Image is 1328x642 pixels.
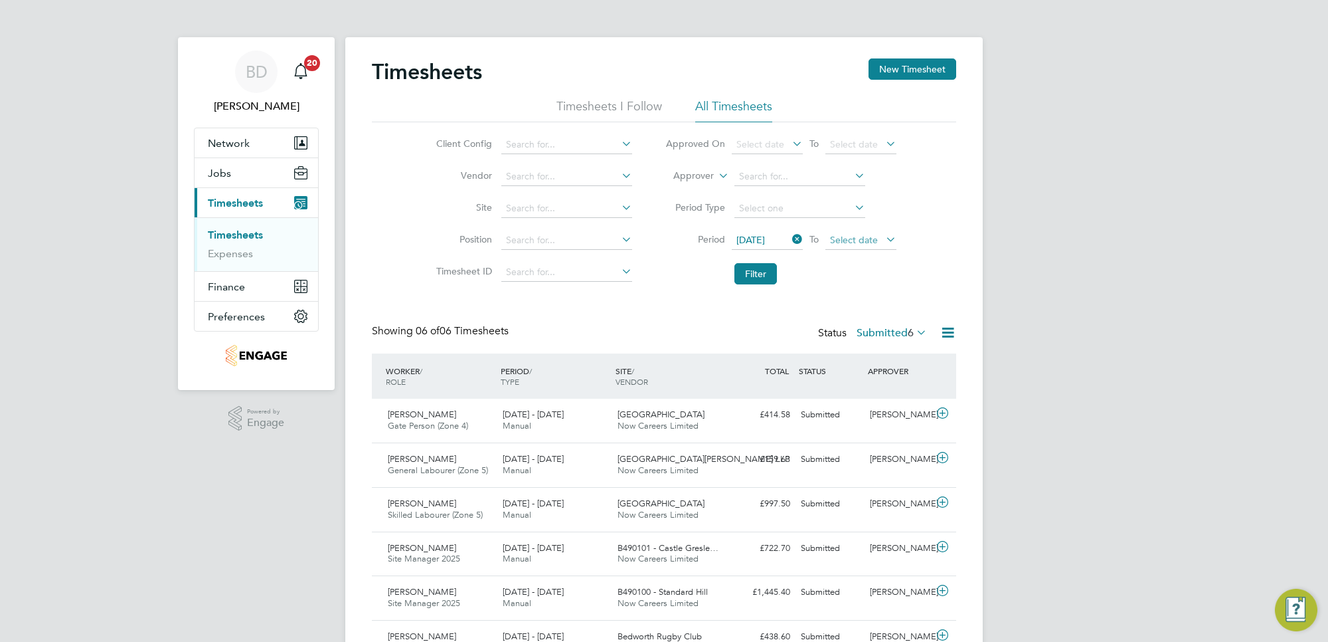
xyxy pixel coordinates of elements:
button: Timesheets [195,188,318,217]
span: Gate Person (Zone 4) [388,420,468,431]
span: [PERSON_NAME] [388,542,456,554]
div: [PERSON_NAME] [865,449,934,471]
span: [GEOGRAPHIC_DATA] [618,409,705,420]
div: £997.50 [726,493,795,515]
span: [PERSON_NAME] [388,586,456,597]
span: Finance [208,280,245,293]
span: ROLE [386,376,406,387]
span: Timesheets [208,197,263,209]
label: Approved On [665,138,725,150]
label: Vendor [432,169,492,181]
div: Timesheets [195,217,318,271]
label: Client Config [432,138,492,150]
span: 06 of [416,324,440,338]
a: BD[PERSON_NAME] [194,51,319,114]
div: STATUS [795,359,865,383]
button: Jobs [195,158,318,187]
input: Search for... [501,167,632,186]
span: Now Careers Limited [618,509,699,520]
span: To [805,135,823,152]
div: Submitted [795,538,865,560]
span: [DATE] - [DATE] [503,409,564,420]
span: Manual [503,597,531,609]
div: [PERSON_NAME] [865,404,934,426]
a: Timesheets [208,229,263,241]
span: Manual [503,465,531,476]
span: / [631,366,634,376]
span: [DATE] [736,234,765,246]
span: [GEOGRAPHIC_DATA] [618,498,705,509]
div: [PERSON_NAME] [865,582,934,603]
input: Search for... [501,263,632,282]
span: [DATE] - [DATE] [503,631,564,642]
div: Submitted [795,582,865,603]
img: nowcareers-logo-retina.png [226,345,288,366]
div: WORKER [382,359,497,393]
input: Search for... [734,167,865,186]
button: Finance [195,272,318,301]
span: Network [208,137,250,150]
label: Period Type [665,201,725,213]
label: Approver [654,169,714,183]
span: [DATE] - [DATE] [503,498,564,509]
div: PERIOD [497,359,612,393]
span: Now Careers Limited [618,465,699,476]
div: Submitted [795,449,865,471]
div: £722.70 [726,538,795,560]
span: TYPE [501,376,519,387]
div: [PERSON_NAME] [865,538,934,560]
span: Now Careers Limited [618,420,699,431]
label: Site [432,201,492,213]
button: New Timesheet [869,58,956,80]
span: 6 [908,326,914,340]
nav: Main navigation [178,37,335,390]
span: Site Manager 2025 [388,553,460,564]
label: Submitted [857,326,927,340]
span: BD [246,63,268,80]
div: Submitted [795,404,865,426]
span: VENDOR [616,376,648,387]
input: Search for... [501,231,632,250]
a: Expenses [208,247,253,260]
span: [PERSON_NAME] [388,631,456,642]
button: Filter [734,263,777,284]
span: Preferences [208,310,265,323]
div: £414.58 [726,404,795,426]
li: Timesheets I Follow [556,98,662,122]
input: Select one [734,199,865,218]
a: Go to home page [194,345,319,366]
span: Skilled Labourer (Zone 5) [388,509,483,520]
input: Search for... [501,199,632,218]
button: Engage Resource Center [1275,589,1317,631]
span: Select date [830,138,878,150]
button: Preferences [195,302,318,331]
label: Position [432,233,492,245]
a: Powered byEngage [228,406,285,431]
div: Submitted [795,493,865,515]
span: Now Careers Limited [618,553,699,564]
h2: Timesheets [372,58,482,85]
span: Manual [503,553,531,564]
span: [DATE] - [DATE] [503,453,564,465]
span: Manual [503,509,531,520]
label: Period [665,233,725,245]
div: Showing [372,324,511,338]
span: [PERSON_NAME] [388,498,456,509]
span: / [420,366,422,376]
span: 20 [304,55,320,71]
span: [DATE] - [DATE] [503,586,564,597]
span: Engage [247,417,284,429]
span: [PERSON_NAME] [388,409,456,420]
span: [DATE] - [DATE] [503,542,564,554]
span: / [529,366,532,376]
div: APPROVER [865,359,934,383]
span: B490101 - Castle Gresle… [618,542,718,554]
input: Search for... [501,136,632,154]
span: General Labourer (Zone 5) [388,465,488,476]
span: 06 Timesheets [416,324,509,338]
span: TOTAL [765,366,789,376]
div: SITE [612,359,727,393]
span: Jobs [208,167,231,179]
label: Timesheet ID [432,265,492,277]
span: [PERSON_NAME] [388,453,456,465]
